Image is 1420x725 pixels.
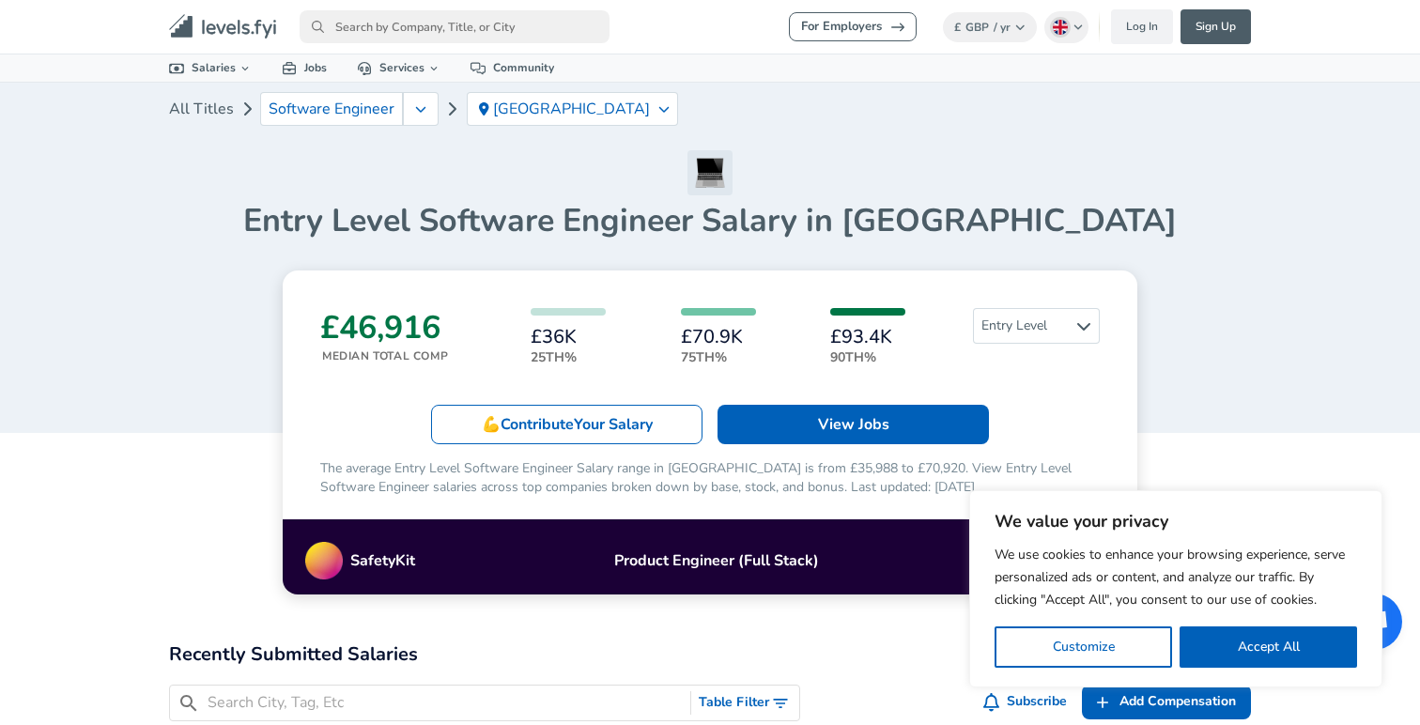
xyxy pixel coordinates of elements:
[350,549,415,572] p: SafetyKit
[687,150,733,195] img: Software Engineer Icon
[1111,9,1173,44] a: Log In
[455,54,569,82] a: Community
[718,405,989,444] a: View Jobs
[320,308,448,347] h3: £46,916
[269,100,394,117] span: Software Engineer
[260,92,403,126] a: Software Engineer
[1053,20,1068,35] img: English (UK)
[818,413,889,436] p: View Jobs
[969,490,1382,687] div: We value your privacy
[995,510,1357,532] p: We value your privacy
[995,626,1172,668] button: Customize
[154,54,267,82] a: Salaries
[482,413,653,436] p: 💪 Contribute
[681,347,756,367] p: 75th%
[415,549,1018,572] p: Product Engineer (Full Stack)
[322,347,448,364] p: Median Total Comp
[267,54,342,82] a: Jobs
[531,327,606,347] h6: £36K
[169,90,234,128] a: All Titles
[830,327,905,347] h6: £93.4K
[574,414,653,435] span: Your Salary
[994,20,1011,35] span: / yr
[1119,690,1236,714] span: Add Compensation
[169,201,1251,240] h1: Entry Level Software Engineer Salary in [GEOGRAPHIC_DATA]
[208,691,683,715] input: Search City, Tag, Etc
[691,686,799,720] button: Toggle Search Filters
[1180,626,1357,668] button: Accept All
[995,544,1357,611] p: We use cookies to enhance your browsing experience, serve personalized ads or content, and analyz...
[1181,9,1251,44] a: Sign Up
[943,12,1037,42] button: £GBP/ yr
[681,327,756,347] h6: £70.9K
[169,640,1251,670] h2: Recently Submitted Salaries
[954,20,961,35] span: £
[974,309,1099,343] span: Entry Level
[789,12,917,41] a: For Employers
[1044,11,1089,43] button: English (UK)
[1082,685,1251,719] a: Add Compensation
[965,20,989,35] span: GBP
[300,10,610,43] input: Search by Company, Title, or City
[980,685,1075,719] button: Subscribe
[342,54,455,82] a: Services
[431,405,702,444] a: 💪ContributeYour Salary
[493,100,652,117] p: [GEOGRAPHIC_DATA]
[320,459,1100,497] p: The average Entry Level Software Engineer Salary range in [GEOGRAPHIC_DATA] is from £35,988 to £7...
[830,347,905,367] p: 90th%
[305,542,343,579] img: Promo Logo
[147,8,1273,46] nav: primary
[531,347,606,367] p: 25th%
